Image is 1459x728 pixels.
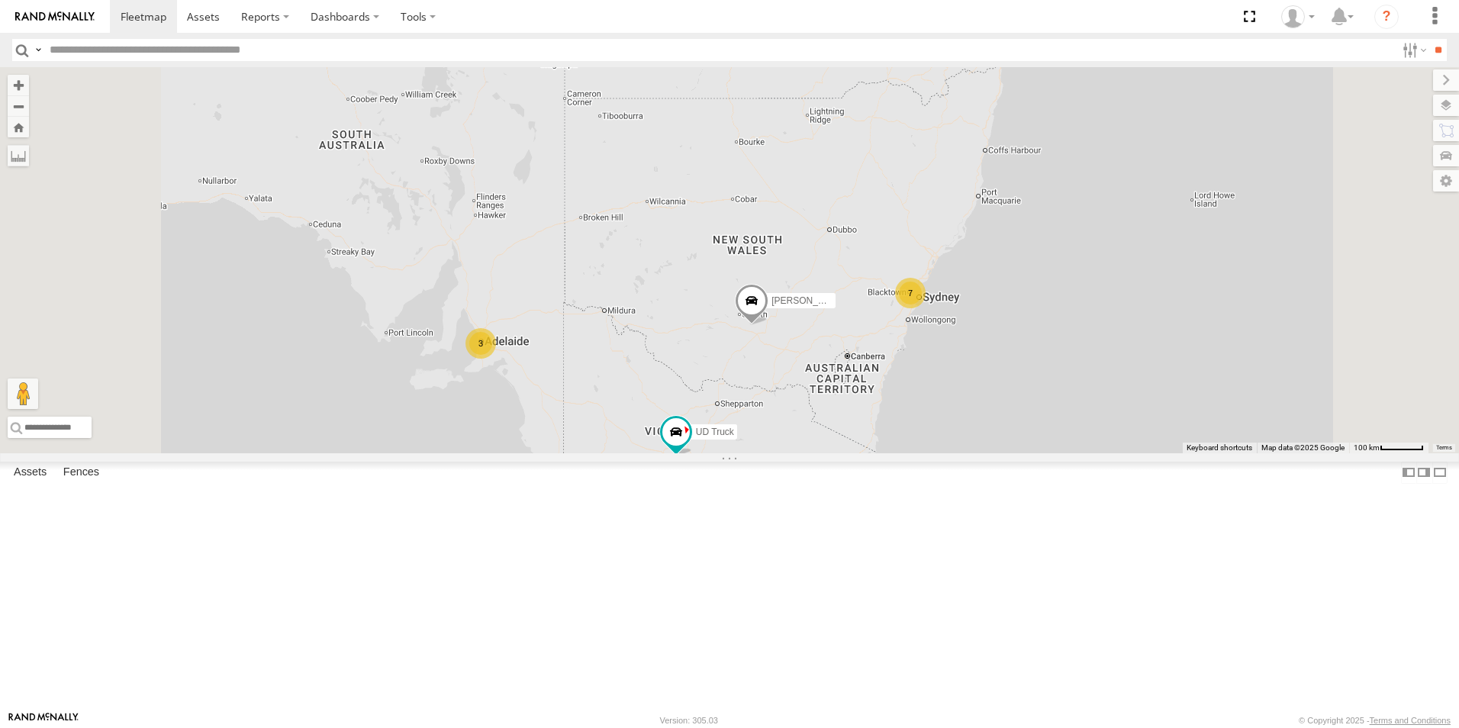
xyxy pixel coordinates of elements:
button: Zoom Home [8,117,29,137]
span: UD Truck [696,427,734,437]
span: [PERSON_NAME]-50 [771,296,860,307]
a: Terms [1436,445,1452,451]
button: Keyboard shortcuts [1187,443,1252,453]
i: ? [1374,5,1399,29]
button: Map Scale: 100 km per 54 pixels [1349,443,1428,453]
a: Terms and Conditions [1370,716,1451,725]
div: Hilton May [1276,5,1320,28]
span: 100 km [1354,443,1380,452]
div: 3 [465,328,496,359]
button: Zoom out [8,95,29,117]
button: Zoom in [8,75,29,95]
button: Drag Pegman onto the map to open Street View [8,378,38,409]
div: Version: 305.03 [660,716,718,725]
a: Visit our Website [8,713,79,728]
label: Search Query [32,39,44,61]
span: Map data ©2025 Google [1261,443,1345,452]
label: Hide Summary Table [1432,462,1448,484]
img: rand-logo.svg [15,11,95,22]
label: Map Settings [1433,170,1459,192]
label: Fences [56,462,107,483]
label: Dock Summary Table to the Right [1416,462,1432,484]
label: Assets [6,462,54,483]
label: Measure [8,145,29,166]
div: 7 [895,278,926,308]
label: Dock Summary Table to the Left [1401,462,1416,484]
div: © Copyright 2025 - [1299,716,1451,725]
label: Search Filter Options [1396,39,1429,61]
